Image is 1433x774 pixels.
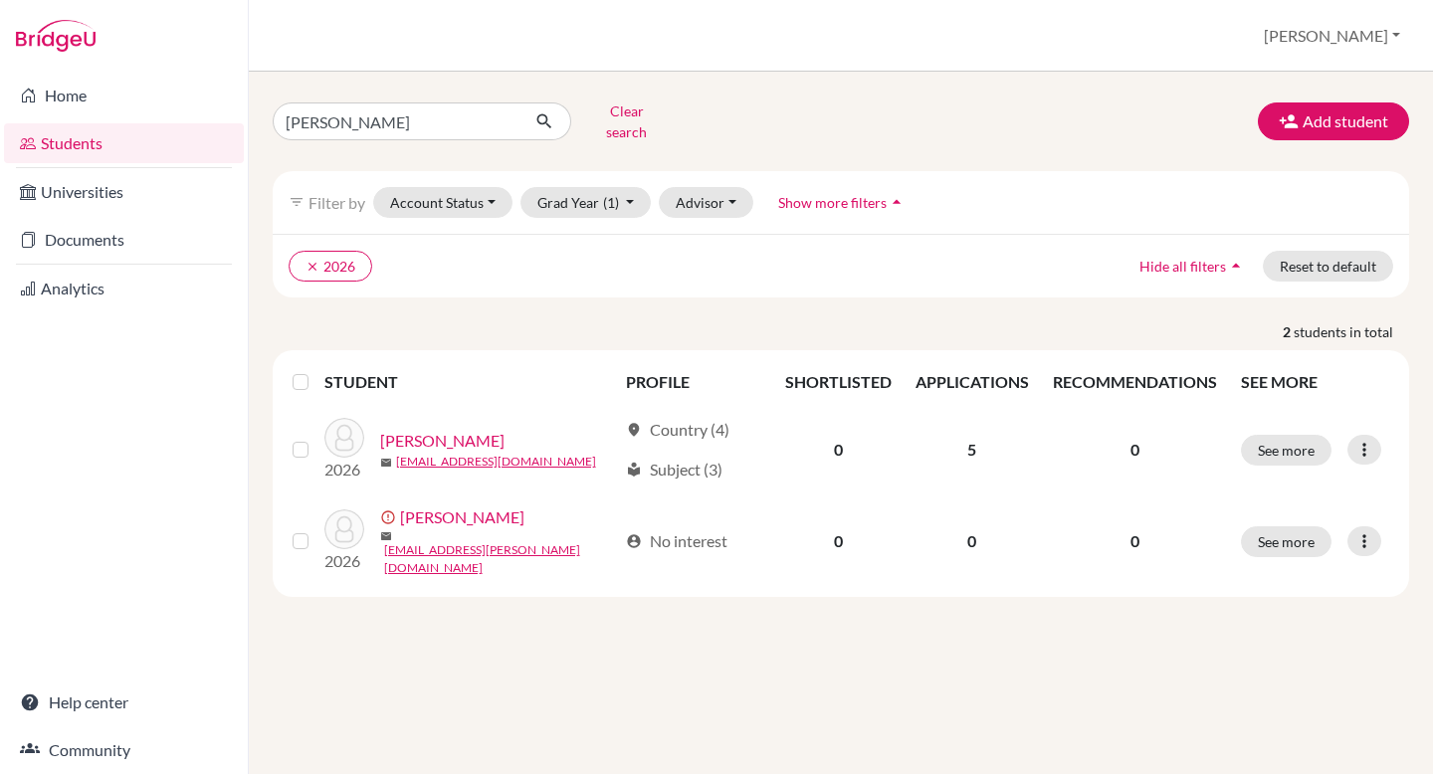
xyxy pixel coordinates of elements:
a: Home [4,76,244,115]
button: Advisor [659,187,753,218]
th: SEE MORE [1229,358,1401,406]
p: 0 [1053,438,1217,462]
button: Grad Year(1) [520,187,652,218]
i: arrow_drop_up [1226,256,1246,276]
a: Documents [4,220,244,260]
td: 5 [904,406,1041,493]
a: Students [4,123,244,163]
th: PROFILE [614,358,773,406]
span: mail [380,457,392,469]
a: [EMAIL_ADDRESS][DOMAIN_NAME] [396,453,596,471]
span: Show more filters [778,194,887,211]
span: location_on [626,422,642,438]
button: Hide all filtersarrow_drop_up [1123,251,1263,282]
span: Hide all filters [1139,258,1226,275]
a: Analytics [4,269,244,308]
a: Universities [4,172,244,212]
button: clear2026 [289,251,372,282]
i: arrow_drop_up [887,192,907,212]
th: SHORTLISTED [773,358,904,406]
span: account_circle [626,533,642,549]
div: Country (4) [626,418,729,442]
th: STUDENT [324,358,614,406]
p: 2026 [324,549,364,573]
i: filter_list [289,194,305,210]
img: Bridge-U [16,20,96,52]
span: (1) [603,194,619,211]
img: Burgada Molina, Sergio [324,418,364,458]
button: Show more filtersarrow_drop_up [761,187,923,218]
span: error_outline [380,509,400,525]
button: Account Status [373,187,512,218]
td: 0 [773,406,904,493]
a: [EMAIL_ADDRESS][PERSON_NAME][DOMAIN_NAME] [384,541,617,577]
button: Clear search [571,96,682,147]
a: [PERSON_NAME] [380,429,505,453]
a: Help center [4,682,244,722]
span: Filter by [308,193,365,212]
button: Reset to default [1263,251,1393,282]
div: No interest [626,529,727,553]
button: See more [1241,435,1331,466]
button: See more [1241,526,1331,557]
th: RECOMMENDATIONS [1041,358,1229,406]
div: Subject (3) [626,458,722,482]
input: Find student by name... [273,102,519,140]
p: 0 [1053,529,1217,553]
img: Burgada Molina, Sergio [324,509,364,549]
th: APPLICATIONS [904,358,1041,406]
span: students in total [1294,321,1409,342]
button: [PERSON_NAME] [1255,17,1409,55]
a: Community [4,730,244,770]
button: Add student [1258,102,1409,140]
td: 0 [904,493,1041,589]
a: [PERSON_NAME] [400,505,524,529]
strong: 2 [1283,321,1294,342]
p: 2026 [324,458,364,482]
span: local_library [626,462,642,478]
i: clear [306,260,319,274]
td: 0 [773,493,904,589]
span: mail [380,530,392,542]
